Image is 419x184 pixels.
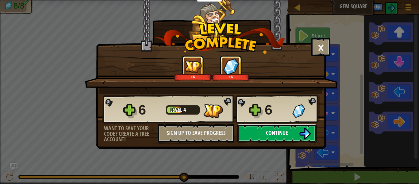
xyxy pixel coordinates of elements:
div: 6 [138,100,162,120]
div: 6 [265,100,289,120]
span: 4 [183,106,186,114]
img: Gems Gained [292,104,305,118]
button: × [311,38,330,56]
div: +6 [175,75,210,79]
span: Level [170,106,183,114]
img: XP Gained [184,61,202,72]
button: Continue [237,124,317,143]
button: Sign Up to Save Progress [158,124,234,143]
img: XP Gained [203,104,223,118]
span: Continue [266,129,288,137]
img: level_complete.png [154,23,286,54]
div: Want to save your code? Create a free account! [104,126,158,142]
img: Continue [299,128,311,139]
div: +6 [213,75,248,79]
img: Gems Gained [223,58,239,75]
